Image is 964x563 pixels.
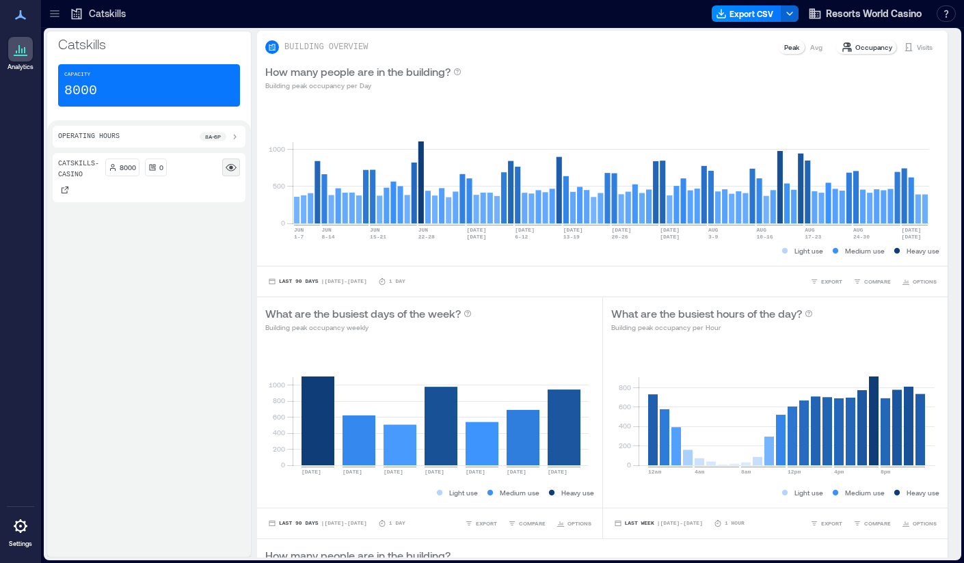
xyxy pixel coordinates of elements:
a: Analytics [3,33,38,75]
text: [DATE] [466,469,485,475]
button: Resorts World Casino [804,3,926,25]
text: 24-30 [853,234,870,240]
button: COMPARE [851,517,894,530]
p: Peak [784,42,799,53]
text: 17-23 [805,234,821,240]
p: 1 Hour [725,519,745,527]
tspan: 0 [281,219,285,227]
tspan: 400 [618,422,630,430]
p: Catskills- Casino [58,159,100,180]
span: COMPARE [519,519,546,527]
text: 22-28 [418,234,435,240]
text: 6-12 [515,234,528,240]
p: What are the busiest hours of the day? [611,305,802,322]
text: [DATE] [612,227,632,233]
text: JUN [418,227,429,233]
button: COMPARE [851,275,894,288]
p: 8a - 6p [205,133,221,141]
tspan: 800 [273,396,285,404]
text: [DATE] [302,469,321,475]
button: OPTIONS [554,517,594,530]
text: [DATE] [563,227,583,233]
p: Heavy use [907,245,939,256]
button: EXPORT [807,517,845,530]
p: Catskills [89,7,126,20]
span: COMPARE [864,277,891,286]
button: COMPARE [505,517,548,530]
tspan: 400 [273,428,285,437]
span: OPTIONS [913,277,937,286]
text: [DATE] [548,469,567,475]
button: EXPORT [807,275,845,288]
tspan: 600 [618,402,630,411]
text: JUN [321,227,332,233]
text: JUN [294,227,304,233]
p: Avg [810,42,822,53]
p: Settings [9,540,32,548]
span: EXPORT [476,519,497,527]
p: How many people are in the building? [265,64,451,80]
text: 1-7 [294,234,304,240]
span: Resorts World Casino [826,7,922,20]
tspan: 0 [626,461,630,469]
span: EXPORT [821,277,842,286]
tspan: 800 [618,383,630,392]
text: AUG [757,227,767,233]
text: AUG [708,227,719,233]
button: Export CSV [712,5,781,22]
text: [DATE] [507,469,526,475]
tspan: 600 [273,413,285,421]
p: Occupancy [855,42,892,53]
p: 8000 [64,81,97,100]
p: Building peak occupancy weekly [265,322,472,333]
p: What are the busiest days of the week? [265,305,461,322]
p: Heavy use [907,487,939,498]
tspan: 200 [618,441,630,450]
p: Medium use [500,487,539,498]
p: Heavy use [561,487,594,498]
text: [DATE] [902,227,922,233]
span: OPTIONS [913,519,937,527]
tspan: 0 [281,461,285,469]
button: OPTIONS [899,517,939,530]
tspan: 500 [273,182,285,190]
tspan: 1000 [269,145,285,153]
button: EXPORT [462,517,500,530]
span: COMPARE [864,519,891,527]
text: [DATE] [384,469,403,475]
text: [DATE] [660,234,680,240]
p: Visits [917,42,933,53]
p: Building peak occupancy per Day [265,80,461,91]
button: Last 90 Days |[DATE]-[DATE] [265,275,370,288]
p: Analytics [8,63,34,71]
button: Last 90 Days |[DATE]-[DATE] [265,517,370,530]
text: [DATE] [466,234,486,240]
p: 8000 [120,162,136,173]
text: [DATE] [515,227,535,233]
text: 8am [741,469,751,475]
text: 20-26 [612,234,628,240]
text: 8-14 [321,234,334,240]
text: 12am [648,469,661,475]
p: 0 [159,162,163,173]
p: Light use [449,487,478,498]
text: 4pm [834,469,844,475]
tspan: 1000 [269,381,285,389]
p: Medium use [845,487,885,498]
p: 1 Day [389,277,405,286]
text: 4am [695,469,705,475]
p: Capacity [64,70,90,79]
p: 1 Day [389,519,405,527]
a: Settings [4,510,37,552]
text: JUN [370,227,380,233]
text: [DATE] [425,469,444,475]
p: Building peak occupancy per Hour [611,322,813,333]
text: [DATE] [343,469,362,475]
p: Medium use [845,245,885,256]
text: AUG [853,227,863,233]
text: 12pm [788,469,801,475]
text: 13-19 [563,234,580,240]
text: 8pm [881,469,891,475]
p: Light use [794,487,823,498]
p: Operating Hours [58,131,120,142]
